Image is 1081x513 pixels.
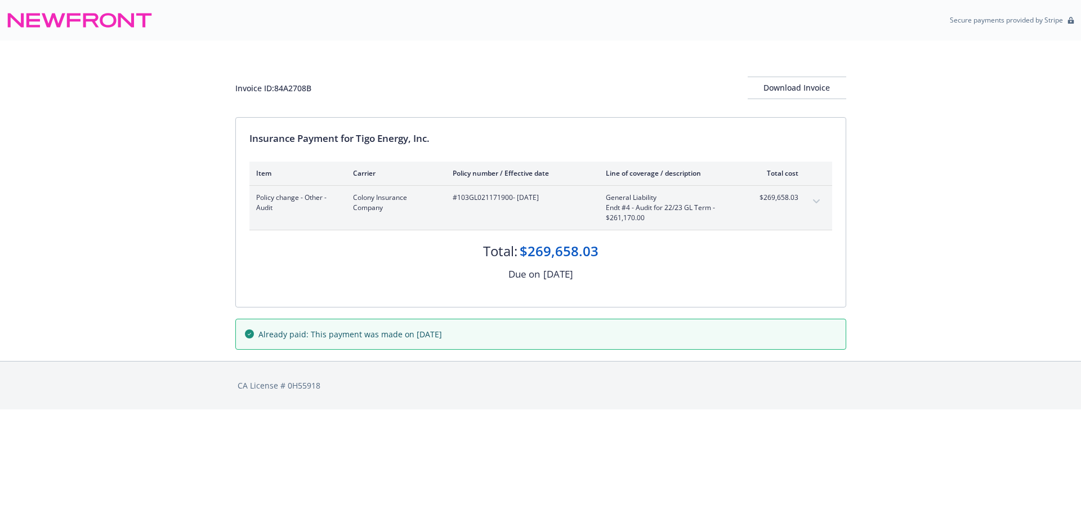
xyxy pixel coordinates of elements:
[756,168,798,178] div: Total cost
[950,15,1063,25] p: Secure payments provided by Stripe
[238,380,844,391] div: CA License # 0H55918
[353,193,435,213] span: Colony Insurance Company
[807,193,825,211] button: expand content
[483,242,517,261] div: Total:
[249,186,832,230] div: Policy change - Other - AuditColony Insurance Company#103GL021171900- [DATE]General LiabilityEndt...
[249,131,832,146] div: Insurance Payment for Tigo Energy, Inc.
[606,193,738,203] span: General Liability
[748,77,846,99] button: Download Invoice
[453,193,588,203] span: #103GL021171900 - [DATE]
[756,193,798,203] span: $269,658.03
[256,193,335,213] span: Policy change - Other - Audit
[520,242,598,261] div: $269,658.03
[543,267,573,282] div: [DATE]
[606,193,738,223] span: General LiabilityEndt #4 - Audit for 22/23 GL Term - $261,170.00
[258,328,442,340] span: Already paid: This payment was made on [DATE]
[606,168,738,178] div: Line of coverage / description
[453,168,588,178] div: Policy number / Effective date
[256,168,335,178] div: Item
[508,267,540,282] div: Due on
[606,203,738,223] span: Endt #4 - Audit for 22/23 GL Term - $261,170.00
[235,82,311,94] div: Invoice ID: 84A2708B
[353,168,435,178] div: Carrier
